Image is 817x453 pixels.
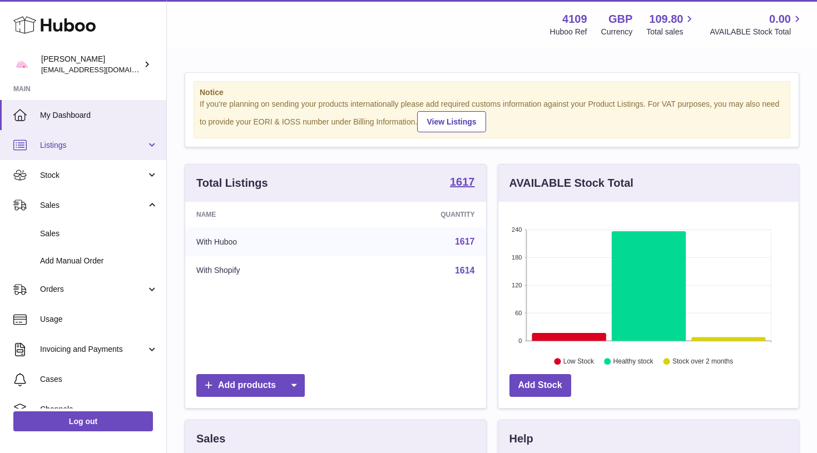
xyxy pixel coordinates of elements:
[518,337,522,344] text: 0
[347,202,486,227] th: Quantity
[649,12,683,27] span: 109.80
[196,374,305,397] a: Add products
[40,110,158,121] span: My Dashboard
[646,12,696,37] a: 109.80 Total sales
[450,176,475,187] strong: 1617
[40,256,158,266] span: Add Manual Order
[608,12,632,27] strong: GBP
[40,170,146,181] span: Stock
[196,176,268,191] h3: Total Listings
[455,266,475,275] a: 1614
[601,27,633,37] div: Currency
[185,202,347,227] th: Name
[41,65,164,74] span: [EMAIL_ADDRESS][DOMAIN_NAME]
[40,228,158,239] span: Sales
[512,254,522,261] text: 180
[515,310,522,316] text: 60
[200,87,784,98] strong: Notice
[185,227,347,256] td: With Huboo
[512,282,522,288] text: 120
[196,431,225,446] h3: Sales
[710,27,804,37] span: AVAILABLE Stock Total
[509,374,571,397] a: Add Stock
[509,431,533,446] h3: Help
[13,56,30,73] img: hello@limpetstore.com
[200,99,784,132] div: If you're planning on sending your products internationally please add required customs informati...
[417,111,486,132] a: View Listings
[40,374,158,385] span: Cases
[40,200,146,211] span: Sales
[13,411,153,431] a: Log out
[40,140,146,151] span: Listings
[185,256,347,285] td: With Shopify
[450,176,475,190] a: 1617
[40,314,158,325] span: Usage
[710,12,804,37] a: 0.00 AVAILABLE Stock Total
[562,12,587,27] strong: 4109
[40,344,146,355] span: Invoicing and Payments
[769,12,791,27] span: 0.00
[509,176,633,191] h3: AVAILABLE Stock Total
[646,27,696,37] span: Total sales
[41,54,141,75] div: [PERSON_NAME]
[512,226,522,233] text: 240
[40,404,158,415] span: Channels
[672,357,733,365] text: Stock over 2 months
[563,357,594,365] text: Low Stock
[40,284,146,295] span: Orders
[613,357,653,365] text: Healthy stock
[550,27,587,37] div: Huboo Ref
[455,237,475,246] a: 1617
